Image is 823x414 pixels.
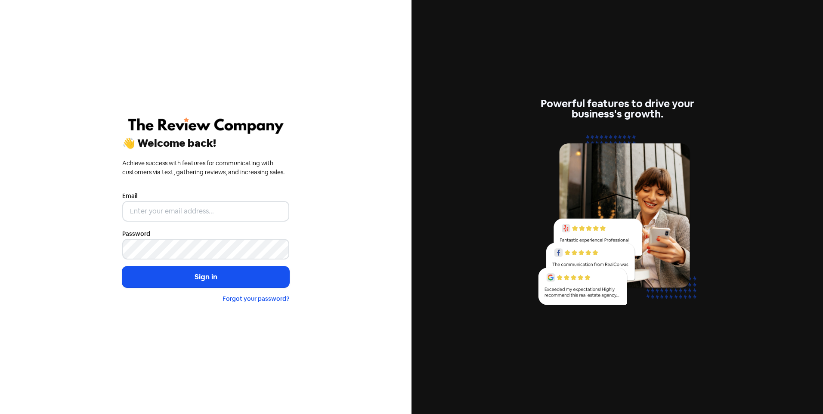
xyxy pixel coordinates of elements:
div: 👋 Welcome back! [122,138,289,148]
label: Password [122,229,150,238]
div: Powerful features to drive your business's growth. [534,99,701,119]
label: Email [122,192,137,201]
a: Forgot your password? [223,295,289,303]
div: Achieve success with features for communicating with customers via text, gathering reviews, and i... [122,159,289,177]
input: Enter your email address... [122,201,289,222]
button: Sign in [122,266,289,288]
img: reviews [534,130,701,315]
